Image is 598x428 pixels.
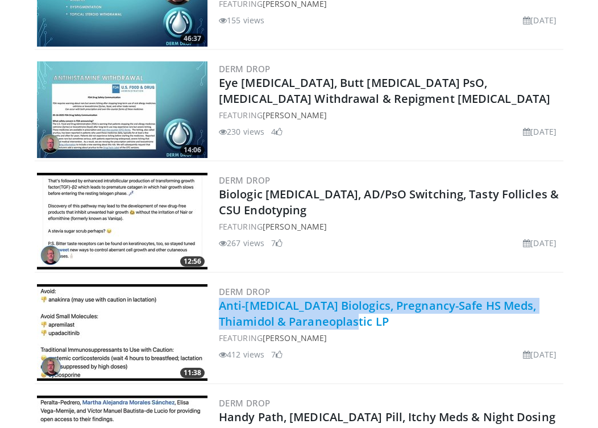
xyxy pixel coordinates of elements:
a: Derm Drop [219,286,271,297]
li: [DATE] [523,348,557,360]
a: 14:06 [37,61,207,158]
span: 11:38 [180,368,205,378]
img: ccc9ec65-bb80-409f-b869-f701fe7bed5f.300x170_q85_crop-smart_upscale.jpg [37,173,207,269]
a: Derm Drop [219,397,271,409]
li: [DATE] [523,237,557,249]
div: FEATURING [219,109,561,121]
li: 4 [271,126,283,138]
li: 230 views [219,126,264,138]
span: 12:56 [180,256,205,267]
a: Derm Drop [219,174,271,186]
a: 11:38 [37,284,207,381]
a: [PERSON_NAME] [263,110,327,120]
a: [PERSON_NAME] [263,333,327,343]
li: [DATE] [523,14,557,26]
li: 267 views [219,237,264,249]
a: Handy Path, [MEDICAL_DATA] Pill, Itchy Meds & Night Dosing [219,409,555,425]
li: [DATE] [523,126,557,138]
div: FEATURING [219,221,561,232]
img: c28dcab7-17ed-4f75-a495-98eba445c761.300x170_q85_crop-smart_upscale.jpg [37,284,207,381]
li: 7 [271,237,283,249]
li: 7 [271,348,283,360]
a: Eye [MEDICAL_DATA], Butt [MEDICAL_DATA] PsO, [MEDICAL_DATA] Withdrawal & Repigment [MEDICAL_DATA] [219,75,550,106]
div: FEATURING [219,332,561,344]
span: 14:06 [180,145,205,155]
a: Derm Drop [219,63,271,74]
li: 155 views [219,14,264,26]
span: 46:37 [180,34,205,44]
a: Biologic [MEDICAL_DATA], AD/PsO Switching, Tasty Follicles & CSU Endotyping [219,186,559,218]
li: 412 views [219,348,264,360]
a: Anti-[MEDICAL_DATA] Biologics, Pregnancy-Safe HS Meds, Thiamidol & Paraneoplastic LP [219,298,536,329]
a: [PERSON_NAME] [263,221,327,232]
img: 8f453bbe-b6f3-46d4-a30e-410048fce233.300x170_q85_crop-smart_upscale.jpg [37,61,207,158]
a: 12:56 [37,173,207,269]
